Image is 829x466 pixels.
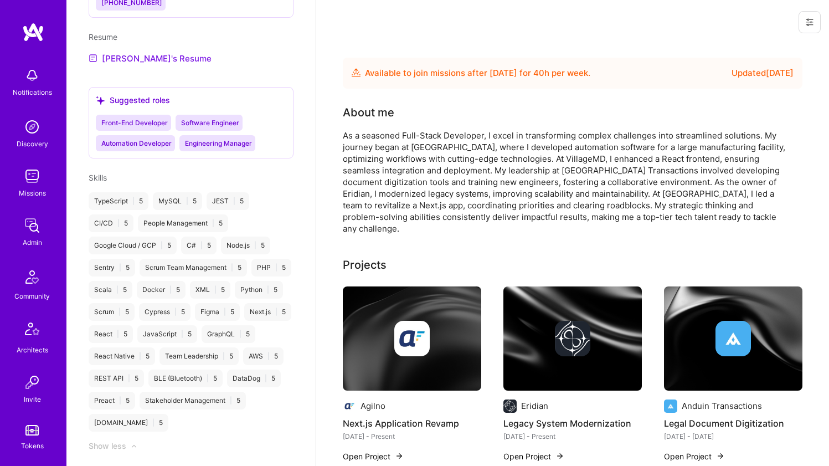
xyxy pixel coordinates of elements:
[521,400,548,412] div: Eridian
[139,352,141,361] span: |
[89,441,126,452] div: Show less
[275,308,277,316] span: |
[89,32,117,42] span: Resume
[503,286,642,391] img: cover
[89,370,144,387] div: REST API 5
[181,330,183,339] span: |
[101,139,172,147] span: Automation Developer
[664,400,677,413] img: Company logo
[25,425,39,436] img: tokens
[116,285,119,294] span: |
[13,86,52,98] div: Notifications
[14,290,50,302] div: Community
[185,139,252,147] span: Engineering Manager
[153,192,202,210] div: MySQL 5
[190,281,230,299] div: XML 5
[89,173,107,182] span: Skills
[239,330,241,339] span: |
[96,96,105,105] i: icon SuggestedTeams
[21,64,43,86] img: bell
[101,119,168,127] span: Front-End Developer
[89,54,97,63] img: Resume
[19,318,45,344] img: Architects
[89,281,132,299] div: Scala 5
[224,308,226,316] span: |
[139,303,190,321] div: Cypress 5
[89,237,177,254] div: Google Cloud / GCP 5
[715,321,751,356] img: Company logo
[181,119,239,127] span: Software Engineer
[361,400,385,412] div: Agilno
[119,308,121,316] span: |
[243,347,284,365] div: AWS 5
[89,259,135,276] div: Sentry 5
[159,347,239,365] div: Team Leadership 5
[21,371,43,393] img: Invite
[732,66,794,80] div: Updated [DATE]
[343,416,481,431] h4: Next.js Application Revamp
[395,452,404,460] img: arrow-right
[89,414,168,432] div: [DOMAIN_NAME] 5
[555,321,590,356] img: Company logo
[231,263,233,272] span: |
[343,450,404,462] button: Open Project
[21,440,44,452] div: Tokens
[227,370,281,387] div: DataDog 5
[195,303,240,321] div: Figma 5
[23,237,42,248] div: Admin
[89,325,133,343] div: React 5
[254,241,256,250] span: |
[89,392,135,409] div: Preact 5
[716,452,725,460] img: arrow-right
[503,450,564,462] button: Open Project
[343,400,356,413] img: Company logo
[533,68,544,78] span: 40
[21,214,43,237] img: admin teamwork
[275,263,277,272] span: |
[89,347,155,365] div: React Native 5
[21,116,43,138] img: discovery
[152,418,155,427] span: |
[89,192,148,210] div: TypeScript 5
[365,66,590,80] div: Available to join missions after [DATE] for h per week .
[503,431,642,442] div: [DATE] - Present
[169,285,172,294] span: |
[244,303,291,321] div: Next.js 5
[503,416,642,431] h4: Legacy System Modernization
[128,374,130,383] span: |
[352,68,361,77] img: Availability
[186,197,188,206] span: |
[343,431,481,442] div: [DATE] - Present
[221,237,270,254] div: Node.js 5
[230,396,232,405] span: |
[132,197,135,206] span: |
[555,452,564,460] img: arrow-right
[251,259,291,276] div: PHP 5
[89,303,135,321] div: Scrum 5
[207,192,249,210] div: JEST 5
[343,130,786,234] div: As a seasoned Full-Stack Developer, I excel in transforming complex challenges into streamlined s...
[89,214,133,232] div: CI/CD 5
[503,400,517,413] img: Company logo
[200,241,203,250] span: |
[343,257,387,273] div: Projects
[223,352,225,361] span: |
[138,214,228,232] div: People Management 5
[233,197,235,206] span: |
[137,325,197,343] div: JavaScript 5
[394,321,430,356] img: Company logo
[17,344,48,356] div: Architects
[267,352,270,361] span: |
[664,431,802,442] div: [DATE] - [DATE]
[119,263,121,272] span: |
[140,392,246,409] div: Stakeholder Management 5
[214,285,217,294] span: |
[19,264,45,290] img: Community
[148,370,223,387] div: BLE (Bluetooth) 5
[19,187,46,199] div: Missions
[117,330,119,339] span: |
[161,241,163,250] span: |
[664,450,725,462] button: Open Project
[181,237,217,254] div: C# 5
[96,94,170,106] div: Suggested roles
